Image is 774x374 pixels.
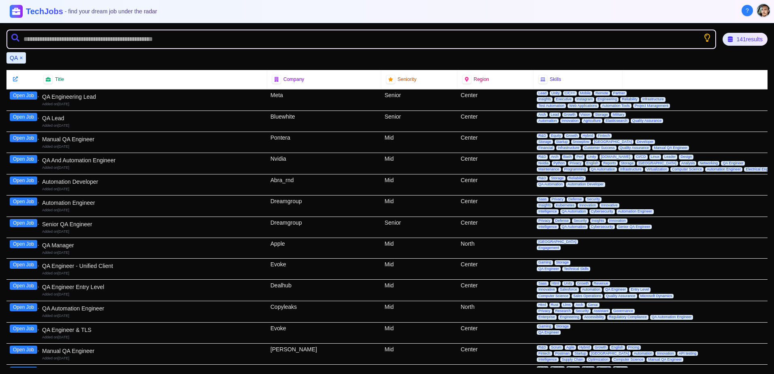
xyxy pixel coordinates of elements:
[42,326,264,334] div: QA Engineer & TLS
[267,344,381,365] div: [PERSON_NAME]
[267,259,381,279] div: Evoke
[567,176,586,181] span: Reliability
[612,91,627,96] span: Partner
[537,104,566,108] span: Test Automation
[457,301,534,322] div: North
[537,161,550,166] span: Nvidia
[555,324,571,329] span: Storage
[562,281,574,286] span: Unity
[10,325,37,333] button: Open Job
[612,309,635,313] span: Governance
[10,219,37,227] button: Open Job
[637,161,678,166] span: [GEOGRAPHIC_DATA]
[619,161,636,166] span: Storage
[42,347,264,355] div: Manual QA Engineer
[537,281,549,286] span: Saas
[617,209,654,214] span: Automation Engineer
[589,351,631,356] span: [GEOGRAPHIC_DATA]
[568,161,583,166] span: Privacy
[537,209,559,214] span: Intelligence
[568,104,599,108] span: Web Applications
[604,294,637,298] span: Quality Assurance
[574,303,585,307] span: Arch
[560,119,580,123] span: Innovation
[457,174,534,195] div: Center
[537,167,561,172] span: Maintenance
[381,259,457,279] div: Mid
[537,225,559,229] span: Intelligence
[550,91,561,96] span: Unity
[641,97,666,102] span: Infrastructure
[537,351,552,356] span: Fintech
[703,34,711,42] button: Show search tips
[398,76,417,83] span: Seniority
[560,357,585,362] span: Supply Chain
[267,132,381,153] div: Pontera
[554,203,576,208] span: Kubernetes
[581,134,595,138] span: Hybrid
[457,280,534,301] div: Center
[537,219,552,223] span: Privacy
[381,153,457,174] div: Mid
[571,140,591,144] span: Snowplow
[65,8,157,15] span: - find your dream job under the radar
[457,323,534,343] div: Center
[627,345,641,350] span: Pricing
[610,345,625,350] span: English
[381,217,457,238] div: Senior
[600,104,632,108] span: Automation Tools
[663,155,677,159] span: Leader
[562,267,590,271] span: Technical Skills
[10,113,37,121] button: Open Job
[589,209,615,214] span: Cybersecurity
[10,91,37,100] button: Open Job
[611,113,626,117] span: Military
[537,324,553,329] span: Gaming
[567,197,584,202] span: Defense
[537,294,570,298] span: Computer Science
[10,261,37,269] button: Open Job
[42,208,264,213] div: Added on [DATE]
[537,345,548,350] span: R&D
[562,155,574,159] span: Bash
[632,351,654,356] span: Automation
[537,330,561,335] span: QA Engineer
[593,113,610,117] span: Storage
[555,140,570,144] span: Startup
[589,167,617,172] span: QA Automation
[563,91,577,96] span: C/C++
[596,366,611,371] span: Growth
[585,161,600,166] span: English
[457,153,534,174] div: Center
[649,155,661,159] span: Linux
[549,134,563,138] span: Equity
[564,134,579,138] span: Growth
[561,303,572,307] span: Llms
[537,155,548,159] span: R&D
[381,301,457,322] div: Mid
[42,304,264,312] div: QA Automation Engineer
[10,346,37,354] button: Open Job
[537,97,553,102] span: Insights
[10,282,37,290] button: Open Job
[457,111,534,132] div: Center
[267,217,381,238] div: Dreamgroup
[42,220,264,228] div: Senior QA Engineer
[604,287,627,292] span: QA Engineer
[381,238,457,259] div: Mid
[550,281,561,286] span: Html
[572,219,589,223] span: Security
[42,114,264,122] div: QA Lead
[549,176,566,181] span: Storage
[19,54,23,62] button: Remove QA filter
[565,345,576,350] span: Agile
[723,33,768,46] div: 141 results
[560,225,588,229] span: QA Automation
[474,76,489,83] span: Region
[562,113,577,117] span: Growth
[549,155,560,159] span: Arch
[655,351,676,356] span: Innovation
[457,89,534,110] div: Center
[620,97,639,102] span: Reliability
[457,195,534,217] div: Center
